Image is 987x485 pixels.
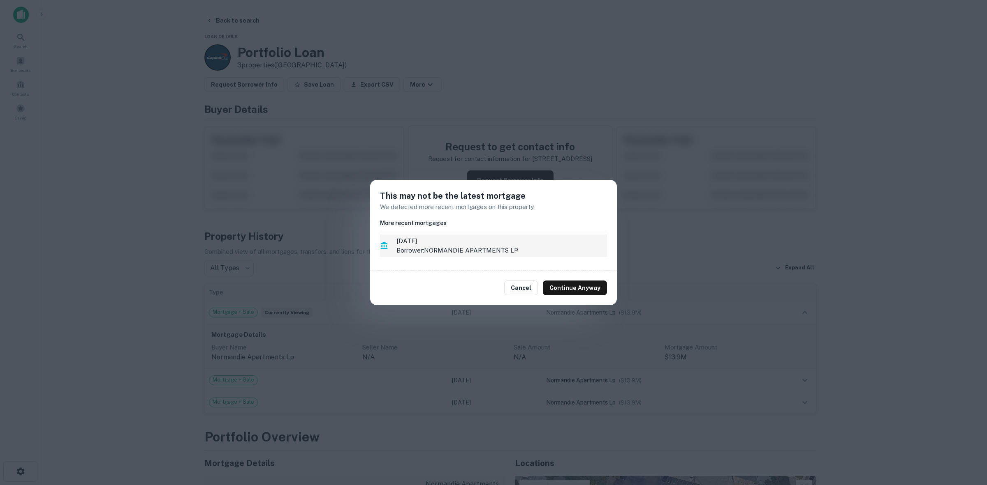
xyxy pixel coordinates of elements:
[380,190,607,202] h5: This may not be the latest mortgage
[504,280,538,295] button: Cancel
[380,202,607,212] p: We detected more recent mortgages on this property.
[380,218,607,228] h6: More recent mortgages
[396,246,607,255] p: Borrower: NORMANDIE APARTMENTS LP
[946,419,987,459] iframe: Chat Widget
[543,280,607,295] button: Continue Anyway
[396,236,607,246] span: [DATE]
